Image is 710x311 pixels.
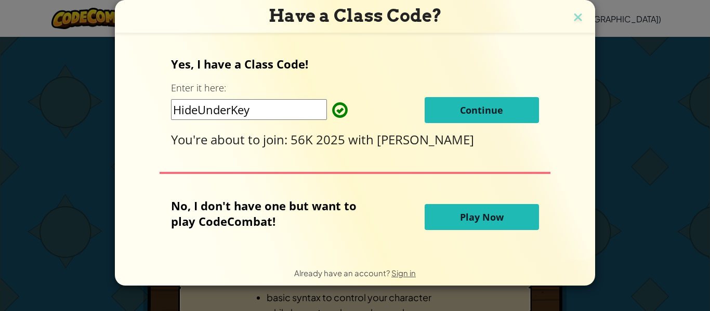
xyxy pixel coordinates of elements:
[425,204,539,230] button: Play Now
[171,131,291,148] span: You're about to join:
[377,131,474,148] span: [PERSON_NAME]
[348,131,377,148] span: with
[391,268,416,278] a: Sign in
[460,104,503,116] span: Continue
[571,10,585,26] img: close icon
[171,198,372,229] p: No, I don't have one but want to play CodeCombat!
[294,268,391,278] span: Already have an account?
[269,5,442,26] span: Have a Class Code?
[171,56,538,72] p: Yes, I have a Class Code!
[171,82,226,94] label: Enter it here:
[425,97,539,123] button: Continue
[460,211,504,223] span: Play Now
[291,131,348,148] span: 56K 2025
